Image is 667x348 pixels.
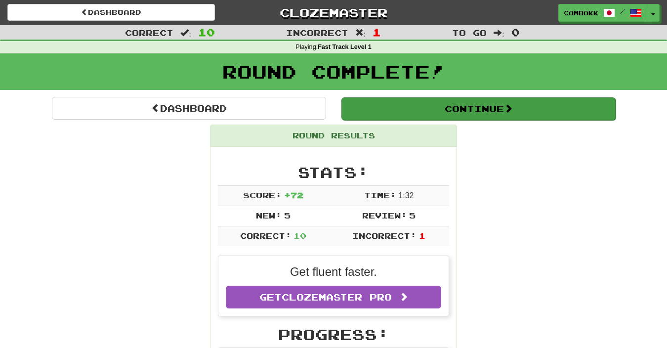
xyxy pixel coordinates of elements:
span: 10 [198,26,215,38]
span: Review: [362,211,407,220]
span: Correct: [240,231,292,240]
span: : [180,29,191,37]
h1: Round Complete! [3,62,664,82]
span: Clozemaster Pro [282,292,392,303]
span: 5 [409,211,416,220]
span: Time: [364,190,396,200]
a: Dashboard [7,4,215,21]
span: Incorrect [286,28,348,38]
a: Clozemaster [230,4,437,21]
span: / [620,8,625,15]
span: 0 [511,26,520,38]
span: Incorrect: [352,231,417,240]
h2: Stats: [218,164,449,180]
span: 1 [419,231,425,240]
h2: Progress: [218,326,449,343]
span: Correct [125,28,173,38]
span: 10 [293,231,306,240]
span: 5 [284,211,291,220]
div: Round Results [210,125,457,147]
span: 1 [373,26,381,38]
span: 1 : 32 [398,191,414,200]
a: ComboKk / [558,4,647,22]
span: + 72 [284,190,303,200]
a: Dashboard [52,97,326,120]
a: GetClozemaster Pro [226,286,441,308]
span: Score: [243,190,282,200]
button: Continue [341,97,616,120]
p: Get fluent faster. [226,263,441,280]
span: To go [452,28,487,38]
strong: Fast Track Level 1 [318,43,372,50]
span: : [355,29,366,37]
span: ComboKk [564,8,598,17]
span: : [494,29,504,37]
span: New: [256,211,282,220]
